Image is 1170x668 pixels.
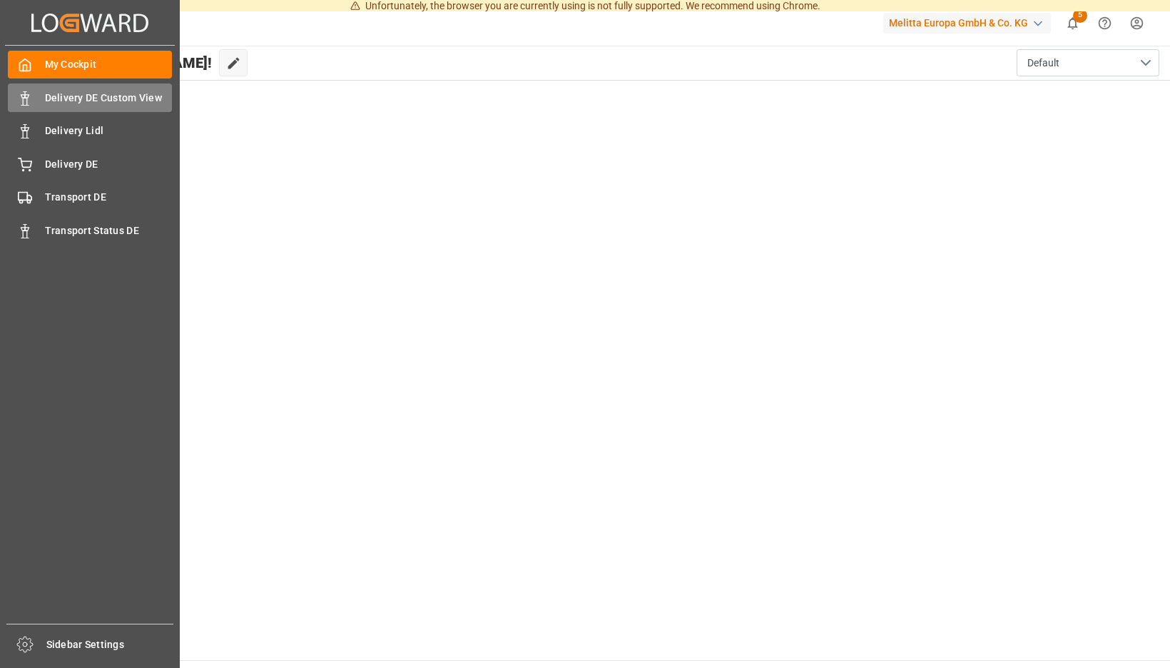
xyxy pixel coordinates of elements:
[46,637,174,652] span: Sidebar Settings
[45,157,173,172] span: Delivery DE
[45,57,173,72] span: My Cockpit
[45,123,173,138] span: Delivery Lidl
[1089,7,1121,39] button: Help Center
[8,51,172,79] a: My Cockpit
[883,9,1057,36] button: Melitta Europa GmbH & Co. KG
[8,216,172,244] a: Transport Status DE
[883,13,1051,34] div: Melitta Europa GmbH & Co. KG
[45,223,173,238] span: Transport Status DE
[1027,56,1059,71] span: Default
[8,83,172,111] a: Delivery DE Custom View
[45,91,173,106] span: Delivery DE Custom View
[8,117,172,145] a: Delivery Lidl
[1017,49,1159,76] button: open menu
[45,190,173,205] span: Transport DE
[1057,7,1089,39] button: show 5 new notifications
[1073,9,1087,23] span: 5
[8,183,172,211] a: Transport DE
[8,150,172,178] a: Delivery DE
